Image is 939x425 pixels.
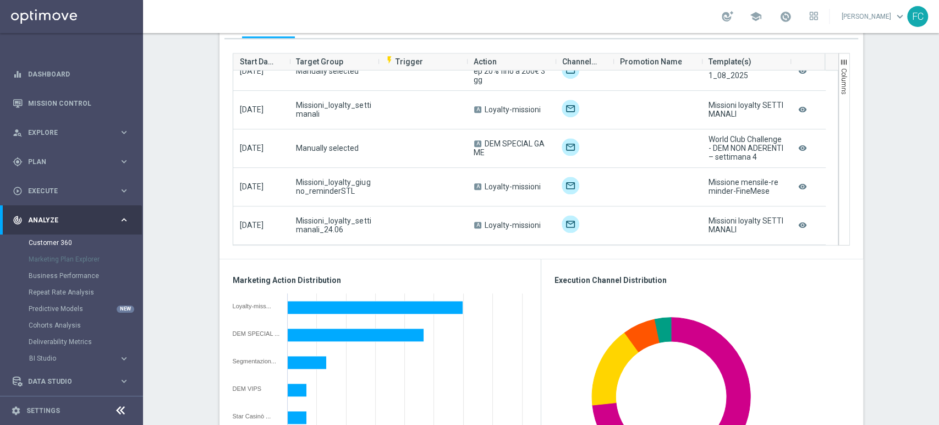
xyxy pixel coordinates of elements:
[708,101,783,118] div: Missioni loyalty SETTIMANALI
[484,182,540,191] span: Loyalty-missioni
[12,157,130,166] button: gps_fixed Plan keyboard_arrow_right
[484,105,540,114] span: Loyalty-missioni
[233,303,279,309] div: Loyalty-missioni
[13,128,23,138] i: person_search
[29,271,114,280] a: Business Performance
[13,59,129,89] div: Dashboard
[562,100,579,117] div: Optimail
[12,377,130,386] button: Data Studio keyboard_arrow_right
[474,222,481,228] span: A
[474,140,481,147] span: A
[473,51,496,73] span: Action
[28,188,119,194] span: Execute
[296,101,371,118] span: Missioni_loyalty_settimanali
[28,89,129,118] a: Mission Control
[240,144,263,152] span: [DATE]
[28,378,119,385] span: Data Studio
[13,128,119,138] div: Explore
[240,67,263,75] span: [DATE]
[385,57,422,66] span: Trigger
[13,157,23,167] i: gps_fixed
[11,406,21,416] i: settings
[797,102,808,117] i: remove_red_eye
[12,128,130,137] button: person_search Explore keyboard_arrow_right
[233,330,279,337] div: DEM SPECIAL GAME
[474,106,481,113] span: A
[233,358,279,364] div: Segmentazione-premio mensile
[562,51,597,73] span: Channel(s)
[841,8,907,25] a: [PERSON_NAME]keyboard_arrow_down
[233,385,279,392] div: DEM VIPS
[708,135,783,161] div: World Club Challenge - DEM NON ADERENTI – settimana 4
[562,138,579,156] img: Optimail
[29,355,119,362] div: BI Studio
[296,51,343,73] span: Target Group
[562,177,579,194] img: Optimail
[29,321,114,330] a: Cohorts Analysis
[240,182,263,191] span: [DATE]
[28,129,119,136] span: Explore
[29,354,130,363] button: BI Studio keyboard_arrow_right
[13,89,129,118] div: Mission Control
[13,215,119,225] div: Analyze
[907,6,928,27] div: FC
[119,353,129,364] i: keyboard_arrow_right
[29,337,114,346] a: Deliverability Metrics
[797,218,808,233] i: remove_red_eye
[708,51,751,73] span: Template(s)
[13,377,119,386] div: Data Studio
[29,304,114,313] a: Predictive Models
[13,69,23,79] i: equalizer
[473,58,547,84] span: Casinò Diamond Dep 20% fino a 200€ 3gg
[119,186,129,196] i: keyboard_arrow_right
[119,156,129,167] i: keyboard_arrow_right
[296,67,359,75] span: Manually selected
[296,216,371,234] span: Missioni_loyalty_settimanali_24.06
[28,217,119,224] span: Analyze
[12,70,130,79] button: equalizer Dashboard
[119,376,129,386] i: keyboard_arrow_right
[240,105,263,114] span: [DATE]
[26,407,60,414] a: Settings
[296,144,359,152] span: Manually selected
[29,355,108,362] span: BI Studio
[29,251,142,268] div: Marketing Plan Explorer
[554,275,850,285] h3: Execution Channel Distribution
[29,350,142,367] div: BI Studio
[29,334,142,350] div: Deliverability Metrics
[13,215,23,225] i: track_changes
[29,317,142,334] div: Cohorts Analysis
[119,215,129,225] i: keyboard_arrow_right
[474,183,481,190] span: A
[13,186,119,196] div: Execute
[840,68,848,95] span: Columns
[894,10,906,23] span: keyboard_arrow_down
[240,51,274,73] span: Start Date
[797,64,808,79] i: remove_red_eye
[12,99,130,108] button: Mission Control
[240,221,263,230] span: [DATE]
[708,178,783,195] div: Missione mensile-reminder-FineMese
[12,216,130,225] div: track_changes Analyze keyboard_arrow_right
[28,59,129,89] a: Dashboard
[29,284,142,301] div: Repeat Rate Analysis
[797,179,808,194] i: remove_red_eye
[750,10,762,23] span: school
[29,238,114,247] a: Customer 360
[562,215,579,233] img: Optimail
[29,301,142,317] div: Predictive Models
[797,141,808,156] i: remove_red_eye
[119,127,129,138] i: keyboard_arrow_right
[12,187,130,195] button: play_circle_outline Execute keyboard_arrow_right
[296,178,371,195] span: Missioni_loyalty_giugno_reminderSTL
